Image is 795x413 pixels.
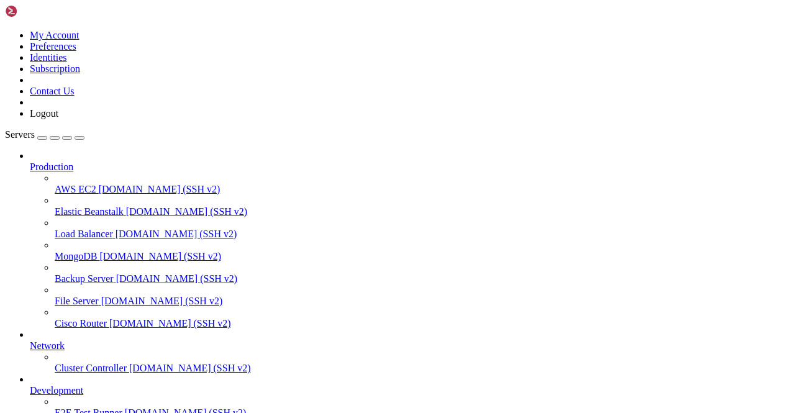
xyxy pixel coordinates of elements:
[30,329,790,374] li: Network
[99,251,221,261] span: [DOMAIN_NAME] (SSH v2)
[30,63,80,74] a: Subscription
[55,273,114,284] span: Backup Server
[55,184,790,195] a: AWS EC2 [DOMAIN_NAME] (SSH v2)
[30,340,65,351] span: Network
[5,129,84,140] a: Servers
[30,52,67,63] a: Identities
[55,363,790,374] a: Cluster Controller [DOMAIN_NAME] (SSH v2)
[30,161,73,172] span: Production
[116,273,238,284] span: [DOMAIN_NAME] (SSH v2)
[55,206,124,217] span: Elastic Beanstalk
[30,385,83,396] span: Development
[109,318,231,329] span: [DOMAIN_NAME] (SSH v2)
[5,129,35,140] span: Servers
[55,262,790,284] li: Backup Server [DOMAIN_NAME] (SSH v2)
[30,86,75,96] a: Contact Us
[55,206,790,217] a: Elastic Beanstalk [DOMAIN_NAME] (SSH v2)
[30,150,790,329] li: Production
[30,41,76,52] a: Preferences
[55,318,790,329] a: Cisco Router [DOMAIN_NAME] (SSH v2)
[99,184,220,194] span: [DOMAIN_NAME] (SSH v2)
[55,251,790,262] a: MongoDB [DOMAIN_NAME] (SSH v2)
[55,173,790,195] li: AWS EC2 [DOMAIN_NAME] (SSH v2)
[5,5,76,17] img: Shellngn
[101,296,223,306] span: [DOMAIN_NAME] (SSH v2)
[126,206,248,217] span: [DOMAIN_NAME] (SSH v2)
[129,363,251,373] span: [DOMAIN_NAME] (SSH v2)
[55,363,127,373] span: Cluster Controller
[55,284,790,307] li: File Server [DOMAIN_NAME] (SSH v2)
[55,273,790,284] a: Backup Server [DOMAIN_NAME] (SSH v2)
[55,184,96,194] span: AWS EC2
[55,296,99,306] span: File Server
[55,296,790,307] a: File Server [DOMAIN_NAME] (SSH v2)
[55,318,107,329] span: Cisco Router
[30,340,790,352] a: Network
[55,307,790,329] li: Cisco Router [DOMAIN_NAME] (SSH v2)
[30,30,79,40] a: My Account
[55,251,97,261] span: MongoDB
[55,217,790,240] li: Load Balancer [DOMAIN_NAME] (SSH v2)
[30,161,790,173] a: Production
[55,229,790,240] a: Load Balancer [DOMAIN_NAME] (SSH v2)
[116,229,237,239] span: [DOMAIN_NAME] (SSH v2)
[55,229,113,239] span: Load Balancer
[30,108,58,119] a: Logout
[55,240,790,262] li: MongoDB [DOMAIN_NAME] (SSH v2)
[55,195,790,217] li: Elastic Beanstalk [DOMAIN_NAME] (SSH v2)
[55,352,790,374] li: Cluster Controller [DOMAIN_NAME] (SSH v2)
[30,385,790,396] a: Development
